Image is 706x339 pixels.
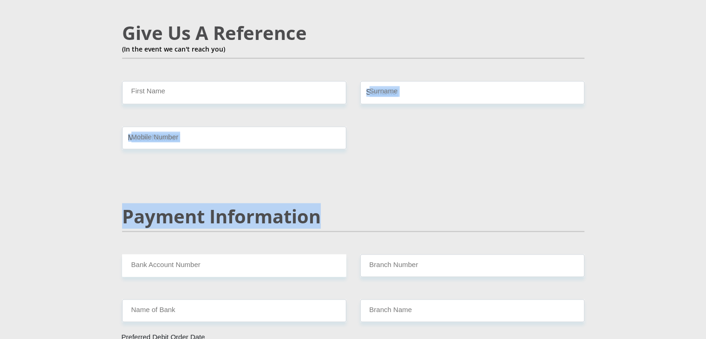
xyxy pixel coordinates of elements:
[360,299,584,322] input: Branch Name
[360,254,584,277] input: Branch Number
[122,254,346,277] input: Bank Account Number
[122,81,346,104] input: Name
[122,126,346,149] input: Mobile Number
[122,22,584,44] h2: Give Us A Reference
[122,44,584,54] p: (In the event we can't reach you)
[122,205,584,227] h2: Payment Information
[360,81,584,104] input: Surname
[122,299,346,322] input: Name of Bank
